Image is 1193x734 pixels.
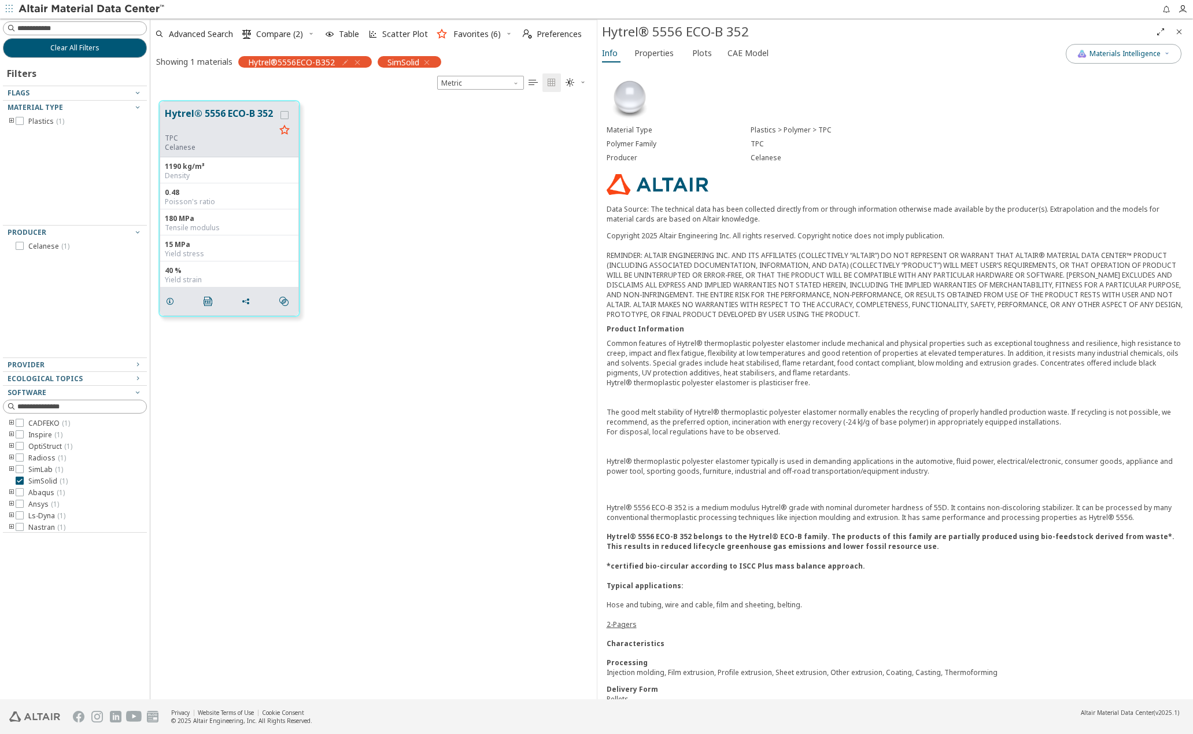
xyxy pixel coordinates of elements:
[169,30,233,38] span: Advanced Search
[453,30,501,38] span: Favorites (6)
[3,58,42,86] div: Filters
[64,441,72,451] span: ( 1 )
[236,290,260,313] button: Share
[566,78,575,87] i: 
[54,430,62,440] span: ( 1 )
[171,709,190,717] a: Privacy
[607,639,1184,648] div: Characteristics
[57,511,65,521] span: ( 1 )
[165,134,275,143] div: TPC
[3,101,147,115] button: Material Type
[8,500,16,509] i: toogle group
[28,242,69,251] span: Celanese
[8,360,45,370] span: Provider
[160,290,184,313] button: Details
[751,153,1184,163] div: Celanese
[28,477,68,486] span: SimSolid
[1077,49,1087,58] img: AI Copilot
[60,476,68,486] span: ( 1 )
[542,73,561,92] button: Tile View
[274,290,298,313] button: Similar search
[256,30,303,38] span: Compare (2)
[28,453,66,463] span: Radioss
[248,57,335,67] span: Hytrel®5556ECO-B352
[3,358,147,372] button: Provider
[262,709,304,717] a: Cookie Consent
[28,430,62,440] span: Inspire
[3,226,147,239] button: Producer
[339,30,359,38] span: Table
[8,419,16,428] i: toogle group
[607,532,1184,591] h4: Hytrel® 5556 ECO-B 352 belongs to the Hytrel® ECO-B family. The products of this family are parti...
[607,694,1184,704] div: Pellets
[561,73,591,92] button: Theme
[165,106,275,134] button: Hytrel® 5556 ECO-B 352
[607,126,751,135] div: Material Type
[8,453,16,463] i: toogle group
[165,214,294,223] div: 180 MPa
[607,338,1184,629] div: Common features of Hytrel® thermoplastic polyester elastomer include mechanical and physical prop...
[602,23,1152,41] div: Hytrel® 5556 ECO-B 352
[751,126,1184,135] div: Plastics > Polymer > TPC
[61,241,69,251] span: ( 1 )
[727,44,769,62] span: CAE Model
[156,56,232,67] div: Showing 1 materials
[8,388,46,397] span: Software
[57,522,65,532] span: ( 1 )
[8,227,46,237] span: Producer
[8,488,16,497] i: toogle group
[1170,23,1188,41] button: Close
[547,78,556,87] i: 
[28,419,70,428] span: CADFEKO
[1081,709,1179,717] div: (v2025.1)
[1081,709,1154,717] span: Altair Material Data Center
[165,171,294,180] div: Density
[8,465,16,474] i: toogle group
[607,204,1184,224] p: Data Source: The technical data has been collected directly from or through information otherwise...
[1066,44,1181,64] button: AI CopilotMaterials Intelligence
[165,143,275,152] p: Celanese
[204,297,213,306] i: 
[692,44,712,62] span: Plots
[50,43,99,53] span: Clear All Filters
[8,117,16,126] i: toogle group
[8,511,16,521] i: toogle group
[3,86,147,100] button: Flags
[607,231,1184,319] div: Copyright 2025 Altair Engineering Inc. All rights reserved. Copyright notice does not imply publi...
[3,372,147,386] button: Ecological Topics
[198,709,254,717] a: Website Terms of Use
[165,275,294,285] div: Yield strain
[198,290,223,313] button: PDF Download
[55,464,63,474] span: ( 1 )
[279,297,289,306] i: 
[523,29,532,39] i: 
[165,162,294,171] div: 1190 kg/m³
[28,117,64,126] span: Plastics
[9,711,60,722] img: Altair Engineering
[607,503,1184,522] p: Hytrel® 5556 ECO-B 352 is a medium modulus Hytrel® grade with nominal durometer hardness of 55D. ...
[165,266,294,275] div: 40 %
[171,717,312,725] div: © 2025 Altair Engineering, Inc. All Rights Reserved.
[607,684,1184,694] div: Delivery Form
[28,523,65,532] span: Nastran
[3,38,147,58] button: Clear All Filters
[57,488,65,497] span: ( 1 )
[58,453,66,463] span: ( 1 )
[529,78,538,87] i: 
[382,30,428,38] span: Scatter Plot
[8,88,29,98] span: Flags
[634,44,674,62] span: Properties
[607,324,1184,334] div: Product Information
[62,418,70,428] span: ( 1 )
[150,92,597,699] div: grid
[165,240,294,249] div: 15 MPa
[387,57,419,67] span: SimSolid
[8,442,16,451] i: toogle group
[8,374,83,383] span: Ecological Topics
[28,442,72,451] span: OptiStruct
[51,499,59,509] span: ( 1 )
[524,73,542,92] button: Table View
[56,116,64,126] span: ( 1 )
[1089,49,1161,58] span: Materials Intelligence
[28,500,59,509] span: Ansys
